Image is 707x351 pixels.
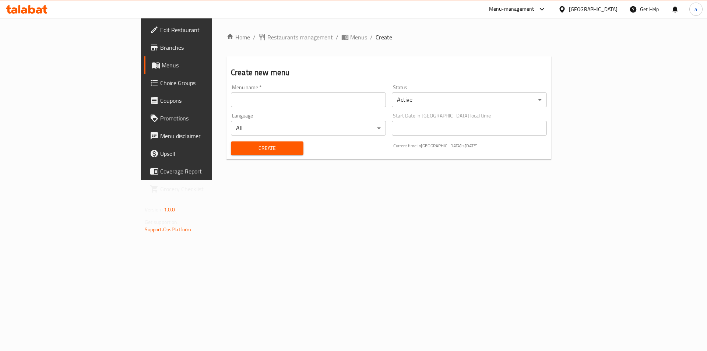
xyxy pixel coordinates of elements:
span: a [694,5,697,13]
h2: Create new menu [231,67,547,78]
a: Menus [341,33,367,42]
a: Support.OpsPlatform [145,225,191,234]
span: Coverage Report [160,167,253,176]
a: Grocery Checklist [144,180,259,198]
a: Promotions [144,109,259,127]
nav: breadcrumb [226,33,551,42]
a: Coupons [144,92,259,109]
a: Choice Groups [144,74,259,92]
span: Version: [145,205,163,214]
span: Create [376,33,392,42]
div: [GEOGRAPHIC_DATA] [569,5,618,13]
span: Menus [350,33,367,42]
a: Coverage Report [144,162,259,180]
span: Grocery Checklist [160,185,253,193]
div: Active [392,92,547,107]
span: Promotions [160,114,253,123]
span: Restaurants management [267,33,333,42]
div: All [231,121,386,136]
a: Restaurants management [258,33,333,42]
div: Menu-management [489,5,534,14]
span: Get support on: [145,217,179,227]
a: Edit Restaurant [144,21,259,39]
span: Menu disclaimer [160,131,253,140]
span: 1.0.0 [164,205,175,214]
a: Menus [144,56,259,74]
span: Branches [160,43,253,52]
span: Menus [162,61,253,70]
a: Branches [144,39,259,56]
li: / [336,33,338,42]
span: Coupons [160,96,253,105]
a: Menu disclaimer [144,127,259,145]
li: / [370,33,373,42]
p: Current time in [GEOGRAPHIC_DATA] is [DATE] [393,143,547,149]
span: Choice Groups [160,78,253,87]
span: Edit Restaurant [160,25,253,34]
span: Upsell [160,149,253,158]
a: Upsell [144,145,259,162]
input: Please enter Menu name [231,92,386,107]
span: Create [237,144,298,153]
button: Create [231,141,303,155]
